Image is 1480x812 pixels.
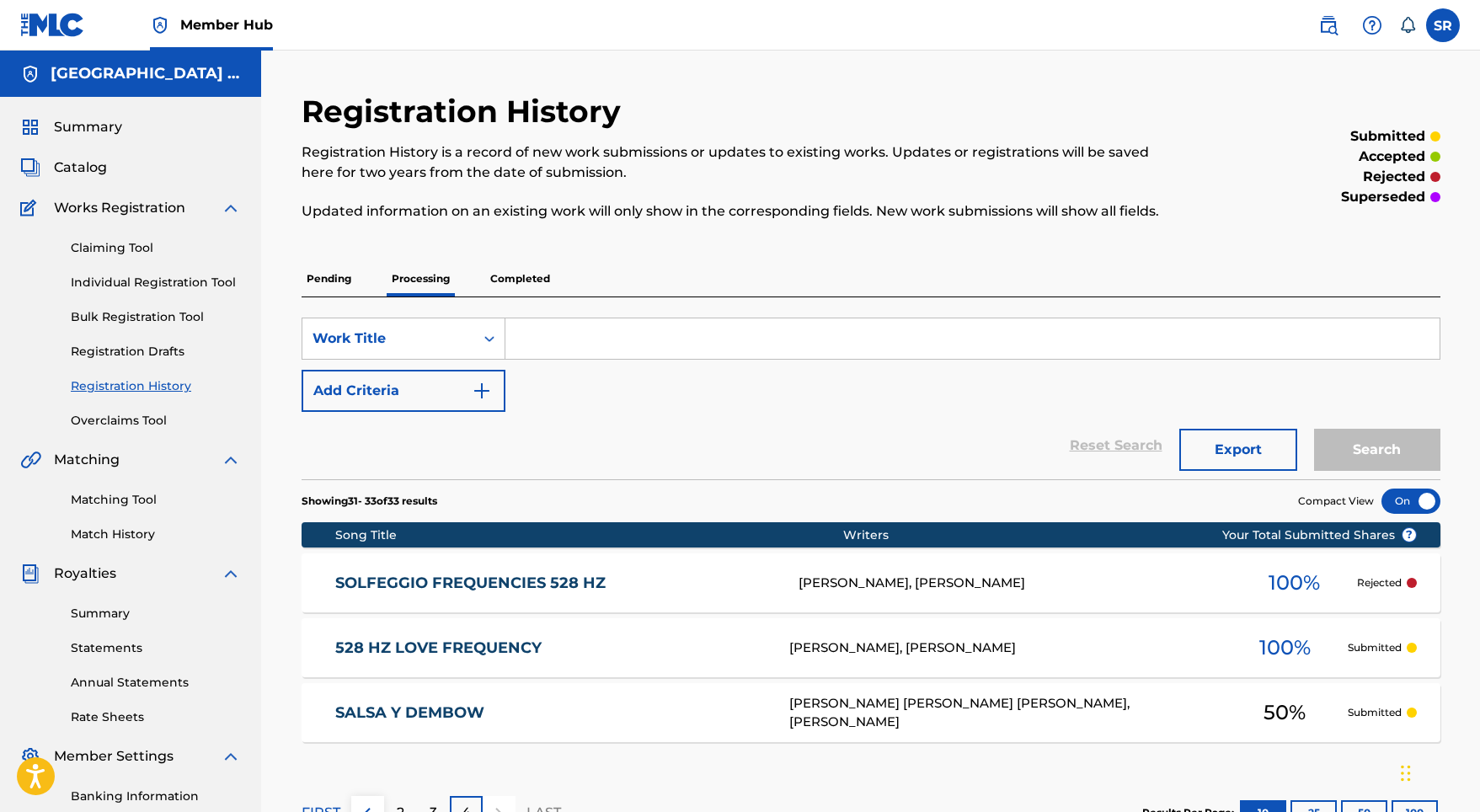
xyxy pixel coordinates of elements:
[54,117,122,137] span: Summary
[54,746,174,767] span: Member Settings
[20,117,40,137] img: Summary
[20,64,40,84] img: Accounts
[1426,8,1460,42] div: User Menu
[71,674,241,692] a: Annual Statements
[20,450,41,470] img: Matching
[20,117,122,137] a: SummarySummary
[180,15,273,35] span: Member Hub
[302,370,505,412] button: Add Criteria
[335,574,776,593] a: SOLFEGGIO FREQUENCIES 528 HZ
[313,329,464,349] div: Work Title
[1348,705,1402,720] p: Submitted
[54,158,107,178] span: Catalog
[221,746,241,767] img: expand
[20,564,40,584] img: Royalties
[71,639,241,657] a: Statements
[1362,15,1382,35] img: help
[1403,528,1416,542] span: ?
[71,343,241,361] a: Registration Drafts
[1259,633,1311,663] span: 100 %
[1312,8,1345,42] a: Public Search
[54,450,120,470] span: Matching
[1318,15,1338,35] img: search
[150,15,170,35] img: Top Rightsholder
[71,377,241,395] a: Registration History
[387,261,455,296] p: Processing
[221,198,241,218] img: expand
[1401,748,1411,799] div: Drag
[71,308,241,326] a: Bulk Registration Tool
[302,494,437,509] p: Showing 31 - 33 of 33 results
[1396,731,1480,812] iframe: Chat Widget
[1357,575,1402,590] p: Rejected
[221,450,241,470] img: expand
[789,694,1222,732] div: [PERSON_NAME] [PERSON_NAME] [PERSON_NAME], [PERSON_NAME]
[20,158,107,178] a: CatalogCatalog
[1399,17,1416,34] div: Notifications
[302,261,356,296] p: Pending
[335,638,767,658] a: 528 HZ LOVE FREQUENCY
[1359,147,1425,167] p: accepted
[71,274,241,291] a: Individual Registration Tool
[20,158,40,178] img: Catalog
[71,491,241,509] a: Matching Tool
[71,605,241,622] a: Summary
[302,201,1178,222] p: Updated information on an existing work will only show in the corresponding fields. New work subm...
[1348,640,1402,655] p: Submitted
[54,564,116,584] span: Royalties
[789,638,1222,658] div: [PERSON_NAME], [PERSON_NAME]
[485,261,555,296] p: Completed
[51,64,241,83] h5: SYDNEY YE PUBLISHING
[335,703,767,723] a: SALSA Y DEMBOW
[1222,526,1417,544] span: Your Total Submitted Shares
[1341,187,1425,207] p: superseded
[71,788,241,805] a: Banking Information
[221,564,241,584] img: expand
[335,526,843,544] div: Song Title
[302,142,1178,183] p: Registration History is a record of new work submissions or updates to existing works. Updates or...
[20,13,85,37] img: MLC Logo
[20,198,42,218] img: Works Registration
[71,708,241,726] a: Rate Sheets
[302,318,1440,479] form: Search Form
[71,526,241,543] a: Match History
[1269,568,1320,598] span: 100 %
[71,412,241,430] a: Overclaims Tool
[1355,8,1389,42] div: Help
[843,526,1276,544] div: Writers
[54,198,185,218] span: Works Registration
[1264,697,1306,728] span: 50 %
[1350,126,1425,147] p: submitted
[20,746,40,767] img: Member Settings
[1363,167,1425,187] p: rejected
[71,239,241,257] a: Claiming Tool
[302,93,629,131] h2: Registration History
[799,574,1232,593] div: [PERSON_NAME], [PERSON_NAME]
[1298,494,1374,509] span: Compact View
[472,381,492,401] img: 9d2ae6d4665cec9f34b9.svg
[1179,429,1297,471] button: Export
